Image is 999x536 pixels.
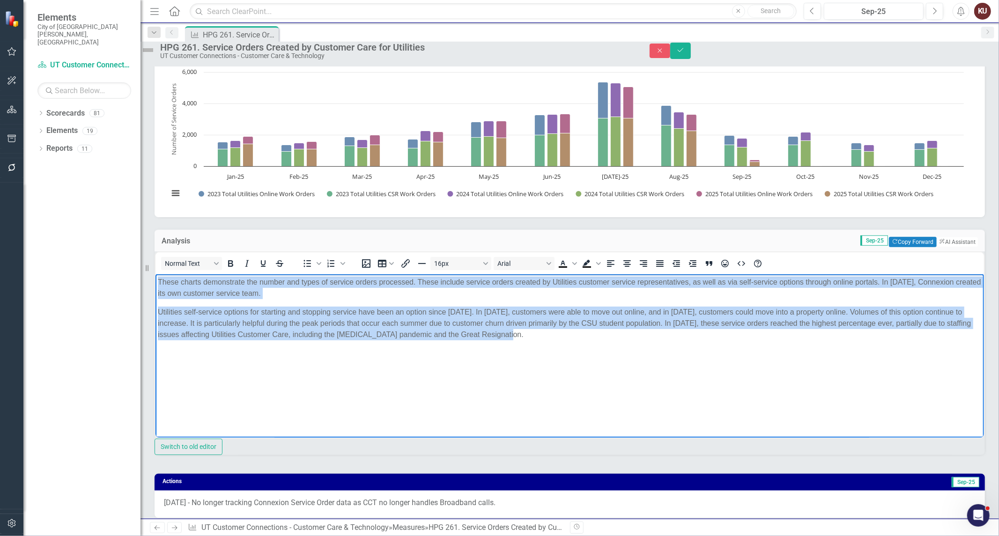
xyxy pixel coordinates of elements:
button: Italic [239,257,255,270]
iframe: Intercom live chat [967,504,990,527]
iframe: Rich Text Area [155,274,984,438]
button: Horizontal line [414,257,430,270]
text: Mar-25 [352,172,372,181]
path: Apr-25, 1,591. 2024 Total Utilities CSR Work Orders. [421,141,431,166]
path: Mar-25, 1,308. 2023 Total Utilities CSR Work Orders. [345,146,355,166]
text: Aug-25 [669,172,688,181]
a: Reports [46,143,73,154]
path: Jul-25, 2,154. 2024 Total Utilities Online Work Orders. [611,83,621,117]
path: Jun-25, 1,245. 2025 Total Utilities Online Work Orders. [560,114,570,133]
button: Align right [636,257,651,270]
text: 6,000 [182,67,197,76]
div: Background color Black [579,257,602,270]
path: Feb-25, 377. 2024 Total Utilities Online Work Orders. [294,143,304,149]
path: Apr-25, 566. 2023 Total Utilities Online Work Orders. [408,139,418,148]
button: Blockquote [701,257,717,270]
path: Jun-25, 1,203. 2024 Total Utilities Online Work Orders. [548,114,558,133]
div: Text color Black [555,257,578,270]
text: May-25 [479,172,499,181]
text: Sep-25 [733,172,752,181]
button: Switch to old editor [155,439,222,455]
path: Jun-25, 1,994. 2023 Total Utilities CSR Work Orders. [535,135,545,166]
path: Oct-25, 1,346. 2023 Total Utilities CSR Work Orders. [788,145,799,166]
div: Chart. Highcharts interactive chart. [164,67,976,208]
path: Jan-25, 1,173. 2024 Total Utilities CSR Work Orders. [230,147,241,166]
text: 2023 Total Utilities CSR Work Orders [336,190,436,198]
button: KU [974,3,991,20]
path: Jul-25, 3,055. 2023 Total Utilities CSR Work Orders. [598,118,608,166]
button: HTML Editor [733,257,749,270]
path: Jul-25, 1,987. 2025 Total Utilities Online Work Orders. [623,87,634,118]
span: Sep-25 [952,477,979,487]
a: UT Customer Connections - Customer Care & Technology [201,523,389,532]
path: Feb-25, 424. 2023 Total Utilities Online Work Orders. [281,145,292,151]
text: Oct-25 [796,172,814,181]
path: May-25, 989. 2023 Total Utilities Online Work Orders. [471,122,481,137]
path: Mar-25, 615. 2025 Total Utilities Online Work Orders. [370,135,380,145]
path: Mar-25, 1,169. 2024 Total Utilities CSR Work Orders. [357,147,368,166]
a: Measures [392,523,425,532]
path: Jun-25, 2,082. 2024 Total Utilities CSR Work Orders. [548,133,558,166]
button: Show 2025 Total Utilities CSR Work Orders [825,190,935,198]
text: 2024 Total Utilities Online Work Orders [457,190,564,198]
path: Feb-25, 473. 2025 Total Utilities Online Work Orders. [307,141,317,149]
button: Justify [652,257,668,270]
span: Arial [497,260,543,267]
button: Show 2024 Total Utilities CSR Work Orders [576,190,686,198]
path: Sep-25, 595. 2023 Total Utilities Online Work Orders. [725,135,735,145]
path: May-25, 1,809. 2025 Total Utilities CSR Work Orders. [496,138,507,166]
span: Normal Text [165,260,211,267]
button: Block Normal Text [161,257,222,270]
path: Apr-25, 660. 2025 Total Utilities Online Work Orders. [433,132,444,142]
a: Scorecards [46,108,85,119]
path: Nov-25, 406. 2024 Total Utilities Online Work Orders. [864,145,874,151]
span: Search [761,7,781,15]
text: 2025 Total Utilities Online Work Orders [705,190,813,198]
path: Nov-25, 406. 2023 Total Utilities Online Work Orders. [851,143,862,149]
small: City of [GEOGRAPHIC_DATA][PERSON_NAME], [GEOGRAPHIC_DATA] [37,23,131,46]
button: Insert image [358,257,374,270]
path: Aug-25, 2,603. 2023 Total Utilities CSR Work Orders. [661,125,672,166]
div: HPG 261. Service Orders Created by Customer Care for Utilities [160,42,631,52]
button: Emojis [718,257,733,270]
path: Dec-25, 1,073. 2023 Total Utilities CSR Work Orders. [915,149,925,166]
path: Oct-25, 545. 2024 Total Utilities Online Work Orders. [801,132,811,140]
path: Apr-25, 666. 2024 Total Utilities Online Work Orders. [421,131,431,141]
path: Aug-25, 1,040. 2024 Total Utilities Online Work Orders. [674,112,684,128]
button: Align center [619,257,635,270]
path: Dec-25, 467. 2024 Total Utilities Online Work Orders. [927,140,938,148]
path: Aug-25, 1,063. 2025 Total Utilities Online Work Orders. [687,114,697,131]
p: [DATE] - No longer tracking Connexion Service Order data as CCT no longer handles Broadband calls. [164,498,976,508]
path: Jan-25, 474. 2025 Total Utilities Online Work Orders. [243,136,253,144]
path: Sep-25, 568. 2024 Total Utilities Online Work Orders. [737,138,747,147]
div: Bullet list [299,257,323,270]
path: Jun-25, 2,095. 2025 Total Utilities CSR Work Orders. [560,133,570,166]
path: Oct-25, 1,632. 2024 Total Utilities CSR Work Orders. [801,140,811,166]
text: Nov-25 [859,172,879,181]
a: Elements [46,125,78,136]
div: 81 [89,109,104,117]
path: Aug-25, 2,248. 2025 Total Utilities CSR Work Orders. [687,131,697,166]
path: Sep-25, 1,357. 2023 Total Utilities CSR Work Orders. [725,145,735,166]
button: Font Arial [494,257,555,270]
path: Nov-25, 946. 2024 Total Utilities CSR Work Orders. [864,151,874,166]
button: Underline [255,257,271,270]
path: Sep-25, 1,222. 2024 Total Utilities CSR Work Orders. [737,147,747,166]
path: Jan-25, 463. 2024 Total Utilities Online Work Orders. [230,140,241,147]
path: Oct-25, 549. 2023 Total Utilities Online Work Orders. [788,136,799,145]
path: Jul-25, 3,067. 2025 Total Utilities CSR Work Orders. [623,118,634,166]
text: 2025 Total Utilities CSR Work Orders [834,190,933,198]
path: Dec-25, 415. 2023 Total Utilities Online Work Orders. [915,143,925,149]
button: Decrease indent [668,257,684,270]
path: Nov-25, 1,074. 2023 Total Utilities CSR Work Orders. [851,149,862,166]
path: Jun-25, 1,269. 2023 Total Utilities Online Work Orders. [535,115,545,135]
div: HPG 261. Service Orders Created by Customer Care for Utilities [429,523,634,532]
button: Strikethrough [272,257,288,270]
span: Sep-25 [860,235,888,246]
path: Mar-25, 561. 2023 Total Utilities Online Work Orders. [345,137,355,146]
input: Search Below... [37,82,131,99]
div: » » [188,522,562,533]
button: Insert/edit link [398,257,414,270]
path: Feb-25, 940. 2023 Total Utilities CSR Work Orders. [281,151,292,166]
